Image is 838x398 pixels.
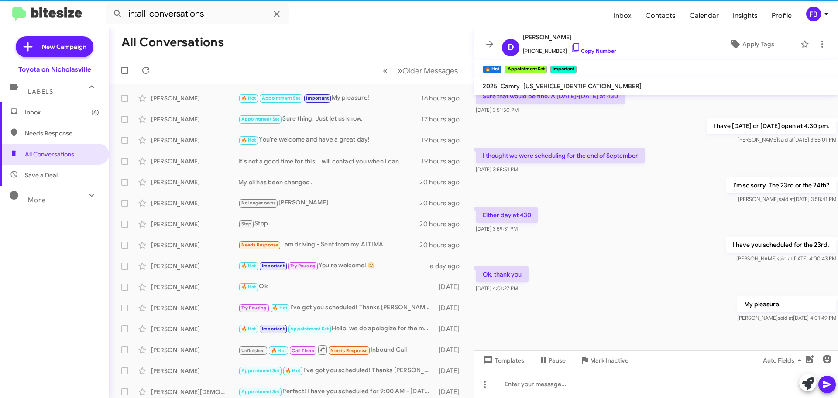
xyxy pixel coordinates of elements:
div: [PERSON_NAME] [151,304,238,312]
span: [DATE] 4:01:27 PM [476,285,518,291]
span: Stop [241,221,252,227]
span: Try Pausing [241,305,267,311]
span: 2025 [483,82,497,90]
div: [DATE] [434,304,467,312]
span: (6) [91,108,99,117]
span: 🔥 Hot [241,95,256,101]
div: 17 hours ago [421,115,467,124]
a: Calendar [683,3,726,28]
span: Templates [481,353,524,368]
button: Pause [531,353,573,368]
span: [PERSON_NAME] [523,32,616,42]
span: [PERSON_NAME] [DATE] 4:00:43 PM [736,255,836,262]
span: More [28,196,46,204]
a: Insights [726,3,765,28]
button: Templates [474,353,531,368]
div: [PERSON_NAME] [151,178,238,187]
span: Important [262,263,285,269]
span: 🔥 Hot [285,368,300,374]
span: Inbox [25,108,99,117]
div: a day ago [430,262,467,270]
span: Camry [501,82,520,90]
div: [PERSON_NAME] [151,136,238,145]
p: I have you scheduled for the 23rd. [726,237,836,253]
a: Contacts [639,3,683,28]
span: 🔥 Hot [241,284,256,290]
div: [DATE] [434,388,467,396]
span: Needs Response [25,129,99,138]
div: Inbound Call [238,344,434,355]
small: Important [550,66,577,73]
div: [DATE] [434,283,467,291]
span: [DATE] 3:55:51 PM [476,166,518,173]
span: Try Pausing [290,263,316,269]
p: I'm so sorry. The 23rd or the 24th? [726,177,836,193]
span: Save a Deal [25,171,58,180]
div: [PERSON_NAME] [151,283,238,291]
span: 🔥 Hot [241,326,256,332]
button: Previous [378,62,393,80]
span: Call Them [292,348,314,353]
span: [DATE] 3:51:50 PM [476,107,519,113]
p: Ok, thank you [476,266,529,282]
button: Apply Tags [707,36,796,52]
span: [PERSON_NAME] [DATE] 3:55:01 PM [738,136,836,143]
div: [PERSON_NAME][DEMOGRAPHIC_DATA] [151,388,238,396]
input: Search [106,3,289,24]
div: [PERSON_NAME] [151,115,238,124]
button: Next [392,62,463,80]
div: 20 hours ago [419,199,467,208]
button: Auto Fields [756,353,812,368]
div: 20 hours ago [419,241,467,249]
span: Important [306,95,329,101]
div: Ok [238,282,434,292]
div: It's not a good time for this. I will contact you when I can. [238,157,421,166]
span: [DATE] 3:59:31 PM [476,225,518,232]
div: 19 hours ago [421,136,467,145]
button: FB [799,7,828,21]
nav: Page navigation example [378,62,463,80]
span: « [383,65,388,76]
span: » [398,65,402,76]
div: [PERSON_NAME] [151,325,238,333]
div: [DATE] [434,346,467,354]
a: Inbox [607,3,639,28]
span: Needs Response [241,242,278,248]
div: I am driving - Sent from my ALTIMA [238,240,419,250]
span: 🔥 Hot [272,305,287,311]
div: [PERSON_NAME] [151,157,238,166]
span: Pause [549,353,566,368]
div: 20 hours ago [419,178,467,187]
span: 🔥 Hot [271,348,286,353]
span: New Campaign [42,42,86,51]
span: [PERSON_NAME] [DATE] 4:01:49 PM [737,315,836,321]
span: said at [778,315,793,321]
h1: All Conversations [121,35,224,49]
p: I have [DATE] or [DATE] open at 4:30 pm. [707,118,836,134]
span: [PERSON_NAME] [DATE] 3:58:41 PM [738,196,836,202]
span: said at [778,136,793,143]
span: [PHONE_NUMBER] [523,42,616,55]
span: Unfinished [241,348,265,353]
span: said at [779,196,794,202]
div: I've got you scheduled! Thanks [PERSON_NAME], have a great day! [238,303,434,313]
button: Mark Inactive [573,353,635,368]
span: Older Messages [402,66,458,76]
div: 16 hours ago [421,94,467,103]
p: My pleasure! [737,296,836,312]
span: [US_VEHICLE_IDENTIFICATION_NUMBER] [523,82,642,90]
div: Toyota on Nicholasville [18,65,91,74]
div: 19 hours ago [421,157,467,166]
div: [DATE] [434,367,467,375]
div: I've got you scheduled! Thanks [PERSON_NAME], have a great day! [238,366,434,376]
p: Sure that would be fine. A [DATE]-[DATE] at 430 [476,88,625,104]
span: No longer owns [241,200,276,206]
div: You're welcome! 😊 [238,261,430,271]
div: [PERSON_NAME] [151,367,238,375]
span: Needs Response [330,348,367,353]
div: My pleasure! [238,93,421,103]
div: [PERSON_NAME] [151,94,238,103]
